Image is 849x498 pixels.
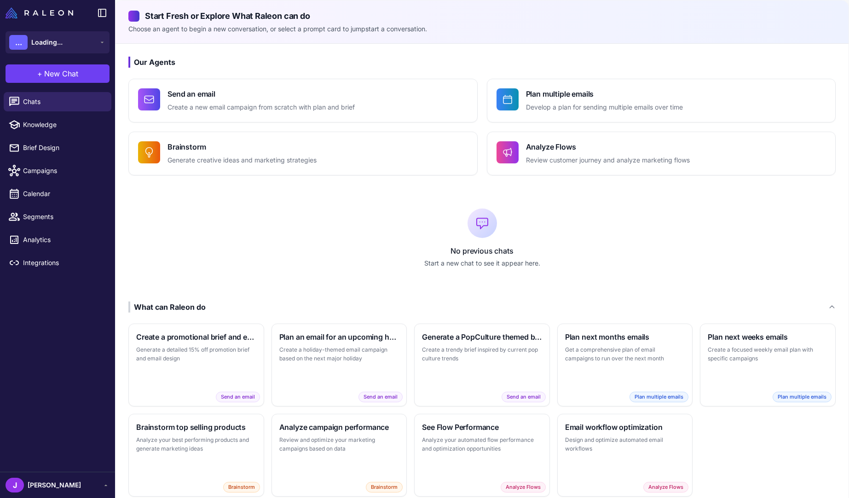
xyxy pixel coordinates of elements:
p: Review customer journey and analyze marketing flows [526,155,690,166]
a: Campaigns [4,161,111,180]
button: Brainstorm top selling productsAnalyze your best performing products and generate marketing ideas... [128,414,264,497]
div: J [6,478,24,492]
p: Develop a plan for sending multiple emails over time [526,102,683,113]
a: Integrations [4,253,111,272]
button: Plan next weeks emailsCreate a focused weekly email plan with specific campaignsPlan multiple emails [700,324,836,406]
span: Integrations [23,258,104,268]
a: Raleon Logo [6,7,77,18]
img: Raleon Logo [6,7,73,18]
a: Knowledge [4,115,111,134]
h3: Plan next weeks emails [708,331,828,342]
h3: Create a promotional brief and email [136,331,256,342]
h4: Send an email [167,88,355,99]
span: Send an email [502,392,546,402]
p: No previous chats [128,245,836,256]
div: ... [9,35,28,50]
button: +New Chat [6,64,110,83]
p: Start a new chat to see it appear here. [128,258,836,268]
h3: Plan an email for an upcoming holiday [279,331,399,342]
span: Send an email [216,392,260,402]
p: Get a comprehensive plan of email campaigns to run over the next month [565,345,685,363]
h4: Plan multiple emails [526,88,683,99]
span: Loading... [31,37,63,47]
a: Calendar [4,184,111,203]
button: Send an emailCreate a new email campaign from scratch with plan and brief [128,79,478,122]
span: Analyze Flows [643,482,688,492]
button: ...Loading... [6,31,110,53]
p: Create a focused weekly email plan with specific campaigns [708,345,828,363]
p: Generate a detailed 15% off promotion brief and email design [136,345,256,363]
span: Analytics [23,235,104,245]
span: Brainstorm [366,482,403,492]
span: Campaigns [23,166,104,176]
span: Brainstorm [223,482,260,492]
span: Plan multiple emails [773,392,832,402]
span: Brief Design [23,143,104,153]
span: Send an email [358,392,403,402]
div: What can Raleon do [128,301,206,313]
button: Create a promotional brief and emailGenerate a detailed 15% off promotion brief and email designS... [128,324,264,406]
span: Plan multiple emails [630,392,688,402]
p: Choose an agent to begin a new conversation, or select a prompt card to jumpstart a conversation. [128,24,836,34]
p: Generate creative ideas and marketing strategies [167,155,317,166]
span: + [37,68,42,79]
span: New Chat [44,68,78,79]
button: Plan next months emailsGet a comprehensive plan of email campaigns to run over the next monthPlan... [557,324,693,406]
button: Analyze campaign performanceReview and optimize your marketing campaigns based on dataBrainstorm [271,414,407,497]
h3: Analyze campaign performance [279,422,399,433]
h3: Our Agents [128,57,836,68]
h4: Brainstorm [167,141,317,152]
button: BrainstormGenerate creative ideas and marketing strategies [128,132,478,175]
button: Email workflow optimizationDesign and optimize automated email workflowsAnalyze Flows [557,414,693,497]
span: [PERSON_NAME] [28,480,81,490]
p: Create a holiday-themed email campaign based on the next major holiday [279,345,399,363]
button: Plan an email for an upcoming holidayCreate a holiday-themed email campaign based on the next maj... [271,324,407,406]
h3: Generate a PopCulture themed brief [422,331,542,342]
span: Calendar [23,189,104,199]
span: Segments [23,212,104,222]
p: Review and optimize your marketing campaigns based on data [279,435,399,453]
span: Knowledge [23,120,104,130]
h3: Brainstorm top selling products [136,422,256,433]
p: Analyze your best performing products and generate marketing ideas [136,435,256,453]
p: Analyze your automated flow performance and optimization opportunities [422,435,542,453]
h3: See Flow Performance [422,422,542,433]
a: Segments [4,207,111,226]
button: Plan multiple emailsDevelop a plan for sending multiple emails over time [487,79,836,122]
a: Analytics [4,230,111,249]
a: Brief Design [4,138,111,157]
span: Chats [23,97,104,107]
button: Generate a PopCulture themed briefCreate a trendy brief inspired by current pop culture trendsSen... [414,324,550,406]
h3: Plan next months emails [565,331,685,342]
h2: Start Fresh or Explore What Raleon can do [128,10,836,22]
span: Analyze Flows [501,482,546,492]
h3: Email workflow optimization [565,422,685,433]
a: Chats [4,92,111,111]
button: See Flow PerformanceAnalyze your automated flow performance and optimization opportunitiesAnalyze... [414,414,550,497]
p: Create a new email campaign from scratch with plan and brief [167,102,355,113]
button: Analyze FlowsReview customer journey and analyze marketing flows [487,132,836,175]
p: Design and optimize automated email workflows [565,435,685,453]
h4: Analyze Flows [526,141,690,152]
p: Create a trendy brief inspired by current pop culture trends [422,345,542,363]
